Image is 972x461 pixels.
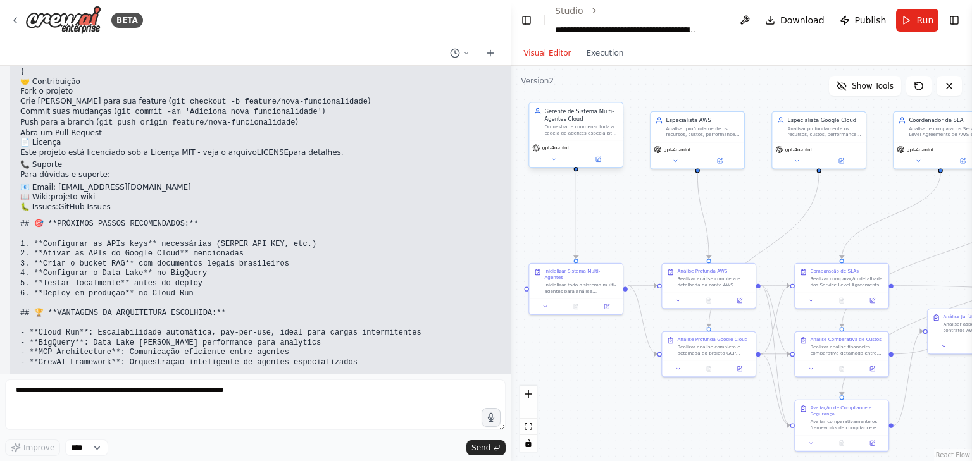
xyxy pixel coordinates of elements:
button: Open in side panel [726,296,752,305]
div: Version 2 [521,76,554,86]
span: gpt-4o-mini [664,147,690,153]
button: toggle interactivity [520,435,537,452]
button: Open in side panel [726,364,752,373]
div: Realizar análise completa e detalhada do projeto GCP {gcp_project_id}, coletando dados de: custos... [678,344,751,356]
li: 📖 Wiki: [20,192,931,202]
button: Visual Editor [516,46,578,61]
a: projeto-wiki [51,192,95,201]
div: Inicializar Sistema Multi-Agentes [545,268,618,280]
button: No output available [826,364,858,373]
button: Run [896,9,938,32]
button: zoom in [520,386,537,402]
h2: 🤝 Contribuição [20,77,931,87]
div: Comparação de SLAsRealizar comparação detalhada dos Service Level Agreements entre AWS e Google C... [795,263,890,309]
div: Análise Profunda Google CloudRealizar análise completa e detalhada do projeto GCP {gcp_project_id... [662,331,757,378]
div: Análise Profunda AWSRealizar análise completa e detalhada da conta AWS {aws_account_id}, coletand... [662,263,757,309]
button: Send [466,440,506,455]
g: Edge from 01aba47b-8cb7-4167-86ce-7d461293634e to a6f6f03c-c262-4095-b101-d652adef30f8 [761,282,790,290]
button: Click to speak your automation idea [482,408,501,427]
li: 📧 Email: [EMAIL_ADDRESS][DOMAIN_NAME] [20,183,931,193]
h2: 📄 Licença [20,138,931,148]
a: LICENSE [257,148,289,157]
div: Especialista Google Cloud [788,116,861,124]
g: Edge from 5986449a-33ef-4ac2-8453-974d5fb3d49f to a6f6f03c-c262-4095-b101-d652adef30f8 [838,173,945,259]
div: Inicializar Sistema Multi-AgentesInicializar todo o sistema multi-agentes para análise comparativ... [529,263,624,315]
nav: breadcrumb [555,4,725,36]
code: git commit -am 'Adiciona nova funcionalidade' [117,108,322,116]
button: Open in side panel [577,155,620,164]
a: React Flow attribution [936,452,970,458]
div: Avaliação de Compliance e Segurança [811,405,884,417]
a: GitHub Issues [58,202,111,211]
button: Open in side panel [859,296,885,305]
div: Avaliar comparativamente os frameworks de compliance e segurança de AWS e Google Cloud para {comp... [811,419,884,431]
code: git checkout -b feature/nova-funcionalidade [171,97,368,106]
button: Open in side panel [699,156,742,165]
div: Análise Profunda AWS [678,268,728,274]
g: Edge from 1849d2d9-2544-4dd6-81bc-062b0f153c79 to b1d82763-d794-4e09-a59f-697c3fab6e29 [894,328,923,429]
g: Edge from ad241a46-655e-4f72-bc0c-459c2c50b664 to fb8c40b5-6911-42dc-b36c-4875eff11178 [706,173,823,327]
span: Run [916,14,933,27]
button: No output available [560,302,592,311]
div: Especialista Google CloudAnalisar profundamente os recursos, custos, performance e configurações ... [772,111,867,169]
span: Publish [855,14,887,27]
div: Inicializar todo o sistema multi-agentes para análise comparativa de provedores cloud AWS (conta ... [545,282,618,294]
button: Start a new chat [480,46,501,61]
g: Edge from f8c1bc30-6f11-4535-907b-761b57d822a0 to 01aba47b-8cb7-4167-86ce-7d461293634e [628,282,657,290]
div: Orquestrar e coordenar toda a cadeia de agentes especialistas para análise comparativa de provedo... [545,124,618,136]
button: No output available [826,296,858,305]
div: Análise Profunda Google Cloud [678,336,748,343]
button: Open in side panel [820,156,863,165]
div: Realizar análise completa e detalhada da conta AWS {aws_account_id}, coletando dados de: custos v... [678,276,751,288]
div: Realizar comparação detalhada dos Service Level Agreements entre AWS e Google Cloud para os workl... [811,276,884,288]
button: Open in side panel [859,439,885,448]
button: zoom out [520,402,537,419]
button: fit view [520,419,537,435]
g: Edge from 46113a55-53c7-402f-bff6-4534f225f90d to f8c1bc30-6f11-4535-907b-761b57d822a0 [573,173,580,259]
button: Switch to previous chat [445,46,475,61]
button: Improve [5,439,60,456]
img: Logo [25,6,101,34]
button: No output available [693,296,725,305]
div: Analisar profundamente os recursos, custos, performance e configurações da conta AWS {aws_account... [666,126,740,138]
span: gpt-4o-mini [785,147,812,153]
div: Análise Comparativa de Custos [811,336,882,343]
li: Abra um Pull Request [20,128,931,138]
button: No output available [693,364,725,373]
div: Gerente de Sistema Multi-Agentes CloudOrquestrar e coordenar toda a cadeia de agentes especialist... [529,104,624,169]
div: Analisar profundamente os recursos, custos, performance e configurações do projeto GCP {gcp_proje... [788,126,861,138]
button: Download [760,9,830,32]
span: Download [780,14,825,27]
div: Realizar análise financeira comparativa detalhada entre AWS e Google Cloud considerando os dados ... [811,344,884,356]
g: Edge from fb8c40b5-6911-42dc-b36c-4875eff11178 to 70445ecb-1e58-4207-b2f0-00d298939bf9 [761,350,790,358]
g: Edge from 01aba47b-8cb7-4167-86ce-7d461293634e to 1849d2d9-2544-4dd6-81bc-062b0f153c79 [761,282,790,429]
p: Para dúvidas e suporte: [20,170,931,180]
li: Commit suas mudanças ( ) [20,107,931,118]
span: Improve [23,443,54,453]
span: Show Tools [852,81,894,91]
div: Gerente de Sistema Multi-Agentes Cloud [545,108,618,123]
li: Push para a branch ( ) [20,118,931,128]
button: Publish [835,9,892,32]
li: Crie [PERSON_NAME] para sua feature ( ) [20,97,931,108]
button: Open in side panel [859,364,885,373]
g: Edge from 01aba47b-8cb7-4167-86ce-7d461293634e to 70445ecb-1e58-4207-b2f0-00d298939bf9 [761,282,790,358]
div: React Flow controls [520,386,537,452]
div: BETA [111,13,143,28]
div: Comparação de SLAs [811,268,859,274]
button: Open in side panel [594,302,620,311]
div: Análise Comparativa de CustosRealizar análise financeira comparativa detalhada entre AWS e Google... [795,331,890,378]
span: gpt-4o-mini [542,145,569,151]
div: Especialista AWS [666,116,740,124]
button: No output available [826,439,858,448]
g: Edge from f8c1bc30-6f11-4535-907b-761b57d822a0 to fb8c40b5-6911-42dc-b36c-4875eff11178 [628,282,657,358]
p: Este projeto está licenciado sob a Licença MIT - veja o arquivo para detalhes. [20,148,931,158]
g: Edge from b7382e99-1a87-42d1-8a81-f66f714511fb to 01aba47b-8cb7-4167-86ce-7d461293634e [694,173,713,259]
span: Send [471,443,490,453]
div: Especialista AWSAnalisar profundamente os recursos, custos, performance e configurações da conta ... [651,111,745,169]
h2: 📞 Suporte [20,160,931,170]
button: Execution [578,46,631,61]
span: gpt-4o-mini [907,147,933,153]
button: Show right sidebar [946,11,962,29]
li: Fork o projeto [20,87,931,97]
